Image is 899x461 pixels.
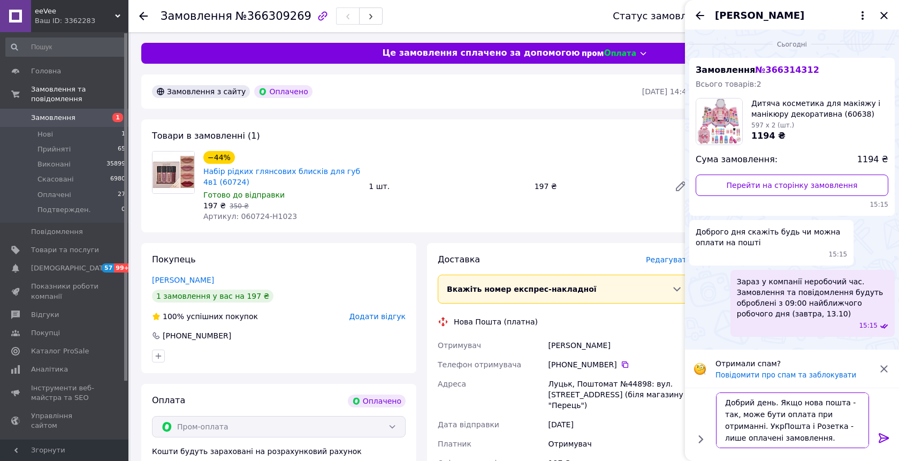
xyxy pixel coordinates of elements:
[5,37,126,57] input: Пошук
[696,226,847,248] span: Доброго дня скажіть будь чи можна оплати на пошті
[646,255,691,264] span: Редагувати
[689,39,895,49] div: 12.10.2025
[152,290,273,303] div: 1 замовлення у вас на 197 ₴
[31,263,110,273] span: [DEMOGRAPHIC_DATA]
[31,245,99,255] span: Товари та послуги
[31,113,75,123] span: Замовлення
[696,154,778,166] span: Сума замовлення:
[121,205,125,215] span: 0
[35,16,128,26] div: Ваш ID: 3362283
[773,40,811,49] span: Сьогодні
[696,175,888,196] a: Перейти на сторінку замовлення
[31,346,89,356] span: Каталог ProSale
[438,440,471,448] span: Платник
[696,65,819,75] span: Замовлення
[203,191,285,199] span: Готово до відправки
[31,282,99,301] span: Показники роботи компанії
[829,250,848,259] span: 15:15 12.10.2025
[118,145,125,154] span: 65
[37,190,71,200] span: Оплачені
[715,9,869,22] button: [PERSON_NAME]
[152,254,196,264] span: Покупець
[451,316,540,327] div: Нова Пошта (платна)
[203,167,360,186] a: Набір рідких глянсових блисків для губ 4в1 (60724)
[235,10,311,22] span: №366309269
[546,336,694,355] div: [PERSON_NAME]
[31,383,99,403] span: Інструменти веб-майстра та SEO
[35,6,115,16] span: eeVee
[694,432,707,446] button: Показати кнопки
[203,151,235,164] div: −44%
[37,130,53,139] span: Нові
[715,9,804,22] span: [PERSON_NAME]
[438,360,521,369] span: Телефон отримувача
[751,98,888,119] span: Дитяча косметика для макіяжу і манікюру декоративна (60638)
[110,175,125,184] span: 6980
[31,365,68,374] span: Аналітика
[755,65,819,75] span: № 366314312
[751,131,786,141] span: 1194 ₴
[878,9,890,22] button: Закрити
[382,47,580,59] span: Це замовлення сплачено за допомогою
[438,341,481,350] span: Отримувач
[162,330,232,341] div: [PHONE_NUMBER]
[152,131,260,141] span: Товари в замовленні (1)
[114,263,132,273] span: 99+
[642,87,691,96] time: [DATE] 14:42
[548,359,691,370] div: [PHONE_NUMBER]
[152,395,185,405] span: Оплата
[694,362,706,375] img: :face_with_monocle:
[859,321,878,330] span: 15:15 12.10.2025
[203,212,297,221] span: Артикул: 060724-H1023
[546,415,694,434] div: [DATE]
[696,99,742,145] img: 6258417568_w200_h200_detskaya-kosmetika-dlya.jpg
[37,175,74,184] span: Скасовані
[139,11,148,21] div: Повернутися назад
[112,113,123,122] span: 1
[349,312,406,321] span: Додати відгук
[670,176,691,197] a: Редагувати
[152,276,214,284] a: [PERSON_NAME]
[694,9,706,22] button: Назад
[438,254,480,264] span: Доставка
[716,392,869,448] textarea: Добрий день. Якщо нова пошта - так, може бути оплата при отриманні. УкрПошта і Розетка - лише опл...
[31,310,59,320] span: Відгуки
[715,371,856,379] button: Повідомити про спам та заблокувати
[161,10,232,22] span: Замовлення
[530,179,666,194] div: 197 ₴
[546,434,694,454] div: Отримувач
[118,190,125,200] span: 27
[163,312,184,321] span: 100%
[364,179,530,194] div: 1 шт.
[230,202,249,210] span: 350 ₴
[857,154,888,166] span: 1194 ₴
[121,130,125,139] span: 1
[737,276,888,319] span: Зараз у компанії неробочий час. Замовлення та повідомлення будуть оброблені з 09:00 найближчого р...
[438,420,499,429] span: Дата відправки
[696,200,888,209] span: 15:15 12.10.2025
[152,85,250,98] div: Замовлення з сайту
[696,80,761,88] span: Всього товарів: 2
[106,160,125,169] span: 35899
[31,227,83,237] span: Повідомлення
[715,358,871,369] p: Отримали спам?
[751,122,794,129] span: 597 x 2 (шт.)
[102,263,114,273] span: 57
[31,411,99,430] span: Управління сайтом
[37,160,71,169] span: Виконані
[31,66,61,76] span: Головна
[254,85,312,98] div: Оплачено
[613,11,711,21] div: Статус замовлення
[546,374,694,415] div: Луцьк, Поштомат №44898: вул. [STREET_ADDRESS] (біля магазину "Перець")
[37,205,91,215] span: Подтвержден.
[153,152,194,193] img: Набір рідких глянсових блисків для губ 4в1 (60724)
[37,145,71,154] span: Прийняті
[152,311,258,322] div: успішних покупок
[203,201,226,210] span: 197 ₴
[31,328,60,338] span: Покупці
[31,85,128,104] span: Замовлення та повідомлення
[447,285,597,293] span: Вкажіть номер експрес-накладної
[438,380,466,388] span: Адреса
[348,395,406,407] div: Оплачено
